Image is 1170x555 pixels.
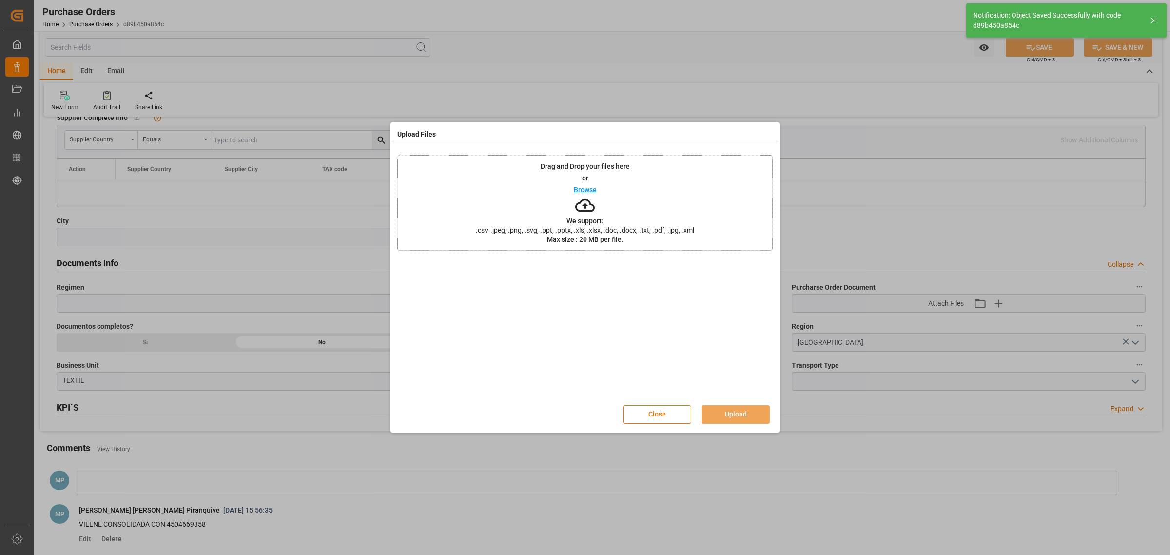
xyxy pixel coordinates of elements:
p: Max size : 20 MB per file. [547,236,624,243]
p: We support: [566,218,604,224]
p: Browse [574,186,597,193]
span: .csv, .jpeg, .png, .svg, .ppt, .pptx, .xls, .xlsx, .doc, .docx, .txt, .pdf, .jpg, .xml [469,227,701,234]
button: Upload [702,405,770,424]
button: Close [623,405,691,424]
p: Drag and Drop your files here [541,163,630,170]
p: or [582,175,588,181]
div: Notification: Object Saved Successfully with code d89b450a854c [973,10,1141,31]
h4: Upload Files [397,129,436,139]
div: Drag and Drop your files hereorBrowseWe support:.csv, .jpeg, .png, .svg, .ppt, .pptx, .xls, .xlsx... [397,155,773,251]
